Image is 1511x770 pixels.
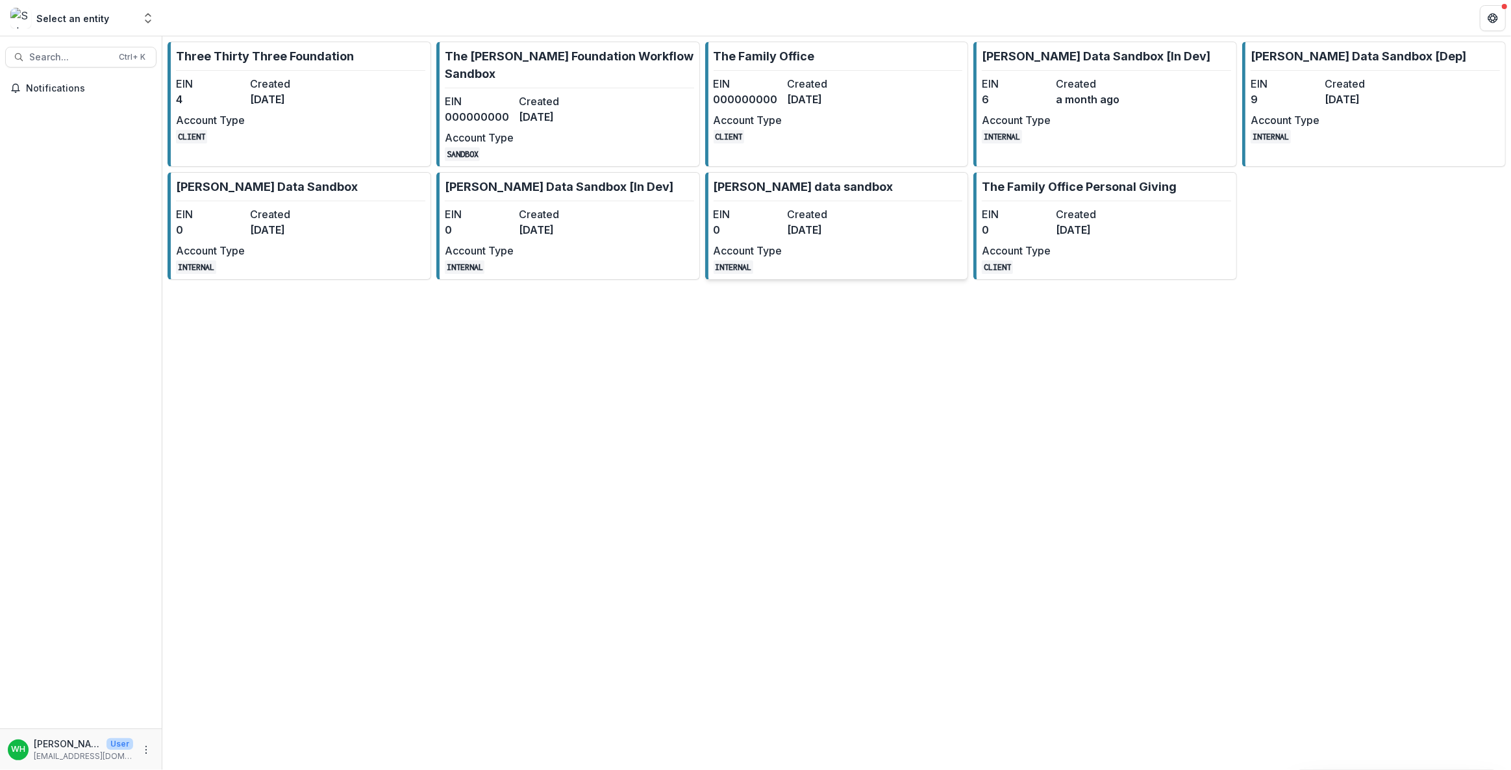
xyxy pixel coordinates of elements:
p: The [PERSON_NAME] Foundation Workflow Sandbox [445,47,694,82]
dt: Account Type [176,112,245,128]
dt: EIN [714,206,782,222]
p: [PERSON_NAME] Data Sandbox [In Dev] [982,47,1210,65]
dt: Account Type [1251,112,1319,128]
dt: Account Type [445,243,514,258]
dd: 0 [982,222,1051,238]
dt: EIN [445,206,514,222]
p: [PERSON_NAME] Data Sandbox [176,178,358,195]
span: Search... [29,52,111,63]
a: [PERSON_NAME] Data Sandbox [In Dev]EIN6Createda month agoAccount TypeINTERNAL [973,42,1237,167]
dt: Account Type [176,243,245,258]
button: More [138,742,154,758]
dd: a month ago [1056,92,1125,107]
a: The [PERSON_NAME] Foundation Workflow SandboxEIN000000000Created[DATE]Account TypeSANDBOX [436,42,700,167]
a: [PERSON_NAME] Data SandboxEIN0Created[DATE]Account TypeINTERNAL [168,172,431,280]
dt: EIN [445,93,514,109]
dt: Created [788,76,856,92]
dt: Created [1056,206,1125,222]
dd: [DATE] [250,92,319,107]
code: INTERNAL [1251,130,1291,143]
code: INTERNAL [445,260,485,274]
p: [PERSON_NAME] Data Sandbox [Dep] [1251,47,1466,65]
button: Open entity switcher [139,5,157,31]
dt: EIN [982,206,1051,222]
dt: Created [1056,76,1125,92]
a: [PERSON_NAME] Data Sandbox [In Dev]EIN0Created[DATE]Account TypeINTERNAL [436,172,700,280]
dd: 0 [445,222,514,238]
dd: 4 [176,92,245,107]
code: INTERNAL [714,260,754,274]
a: [PERSON_NAME] data sandboxEIN0Created[DATE]Account TypeINTERNAL [705,172,969,280]
p: [EMAIL_ADDRESS][DOMAIN_NAME] [34,751,133,762]
code: CLIENT [176,130,207,143]
a: The Family Office Personal GivingEIN0Created[DATE]Account TypeCLIENT [973,172,1237,280]
p: Three Thirty Three Foundation [176,47,354,65]
dd: [DATE] [1056,222,1125,238]
span: Notifications [26,83,151,94]
dt: EIN [176,76,245,92]
dt: Account Type [982,112,1051,128]
button: Get Help [1480,5,1506,31]
dd: 6 [982,92,1051,107]
dt: Created [250,76,319,92]
dd: [DATE] [519,109,588,125]
dd: 000000000 [714,92,782,107]
dd: 0 [714,222,782,238]
dt: Account Type [714,243,782,258]
dd: [DATE] [788,92,856,107]
button: Notifications [5,78,156,99]
code: SANDBOX [445,147,481,161]
dt: Created [519,93,588,109]
button: Search... [5,47,156,68]
dt: Account Type [445,130,514,145]
dt: Created [250,206,319,222]
dd: [DATE] [788,222,856,238]
code: INTERNAL [982,130,1022,143]
code: INTERNAL [176,260,216,274]
p: The Family Office Personal Giving [982,178,1177,195]
dt: EIN [982,76,1051,92]
div: Select an entity [36,12,109,25]
dt: Created [1325,76,1393,92]
dd: [DATE] [1325,92,1393,107]
p: User [106,738,133,750]
dd: 9 [1251,92,1319,107]
dt: Created [519,206,588,222]
div: Wes Hadley [11,745,25,754]
code: CLIENT [714,130,745,143]
p: The Family Office [714,47,815,65]
div: Ctrl + K [116,50,148,64]
a: [PERSON_NAME] Data Sandbox [Dep]EIN9Created[DATE]Account TypeINTERNAL [1242,42,1506,167]
dd: 000000000 [445,109,514,125]
p: [PERSON_NAME] [34,737,101,751]
a: The Family OfficeEIN000000000Created[DATE]Account TypeCLIENT [705,42,969,167]
code: CLIENT [982,260,1013,274]
img: Select an entity [10,8,31,29]
dt: Account Type [982,243,1051,258]
p: [PERSON_NAME] data sandbox [714,178,893,195]
dd: [DATE] [250,222,319,238]
dd: [DATE] [519,222,588,238]
dt: EIN [176,206,245,222]
dt: Created [788,206,856,222]
dt: EIN [714,76,782,92]
a: Three Thirty Three FoundationEIN4Created[DATE]Account TypeCLIENT [168,42,431,167]
dt: EIN [1251,76,1319,92]
dd: 0 [176,222,245,238]
dt: Account Type [714,112,782,128]
p: [PERSON_NAME] Data Sandbox [In Dev] [445,178,673,195]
